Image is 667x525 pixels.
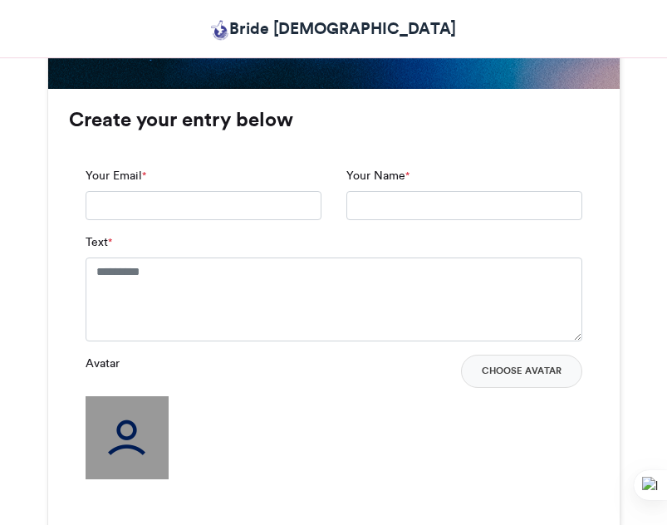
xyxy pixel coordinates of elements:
[86,355,120,372] label: Avatar
[86,233,112,251] label: Text
[69,110,599,130] h3: Create your entry below
[597,459,650,508] iframe: chat widget
[211,20,230,41] img: Bride Assembly
[211,17,457,41] a: Bride [DEMOGRAPHIC_DATA]
[86,167,146,184] label: Your Email
[346,167,410,184] label: Your Name
[461,355,582,388] button: Choose Avatar
[86,396,169,479] img: user_filled.png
